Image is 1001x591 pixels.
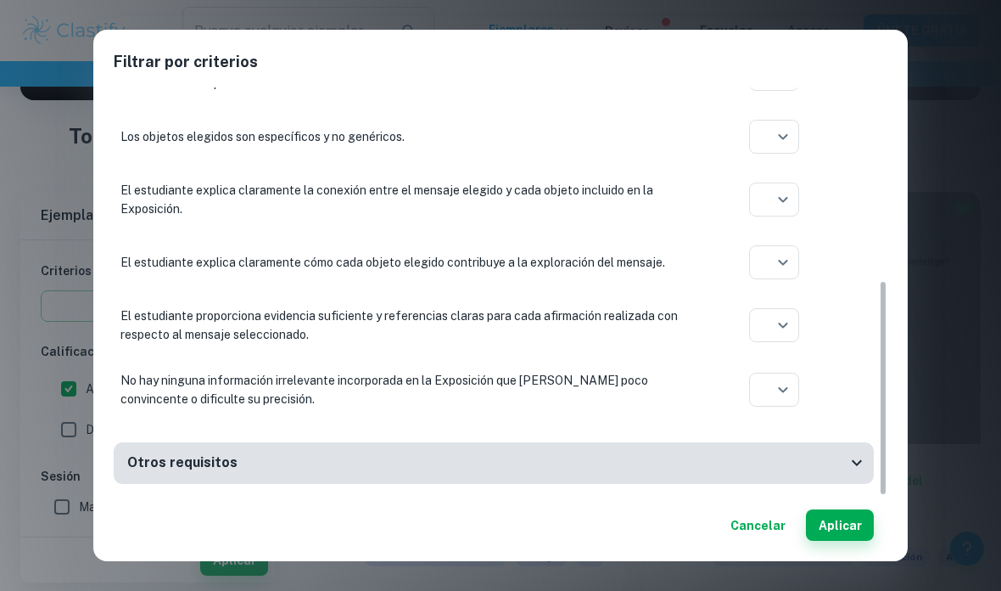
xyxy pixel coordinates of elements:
[127,454,238,470] font: Otros requisitos
[120,256,665,269] font: El estudiante explica claramente cómo cada objeto elegido contribuye a la exploración del mensaje.
[114,442,874,484] div: Otros requisitos
[120,183,653,216] font: El estudiante explica claramente la conexión entre el mensaje elegido y cada objeto incluido en l...
[730,519,786,532] font: Cancelar
[120,130,405,144] font: Los objetos elegidos son específicos y no genéricos.
[120,309,678,341] font: El estudiante proporciona evidencia suficiente y referencias claras para cada afirmación realizad...
[120,58,635,90] font: Ninguno de los objetos fue creado con el propósito de la evaluación; todos existían antes de la c...
[819,519,862,532] font: Aplicar
[114,53,258,70] font: Filtrar por criterios
[724,509,792,541] button: Cancelar
[120,374,648,406] font: No hay ninguna información irrelevante incorporada en la Exposición que [PERSON_NAME] poco convin...
[806,509,874,541] button: Aplicar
